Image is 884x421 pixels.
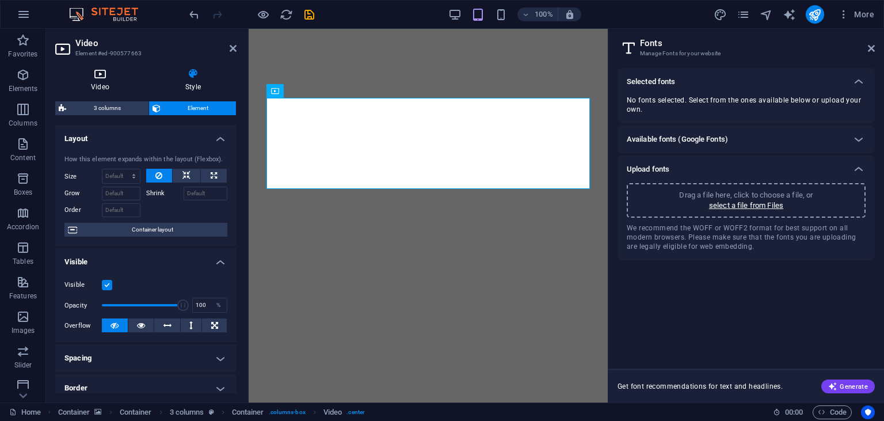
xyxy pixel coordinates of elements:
[9,291,37,301] p: Features
[12,326,35,335] p: Images
[302,7,316,21] button: save
[618,382,783,391] span: Get font recommendations for text and headlines.
[793,408,795,416] span: :
[64,302,102,309] label: Opacity
[535,7,553,21] h6: 100%
[618,155,875,183] div: Upload fonts
[81,223,224,237] span: Container layout
[120,405,152,419] span: Click to select. Double-click to edit
[75,38,237,48] h2: Video
[55,374,237,402] h4: Border
[10,153,36,162] p: Content
[64,187,102,200] label: Grow
[7,222,39,232] p: Accordion
[565,9,575,20] i: On resize automatically adjust zoom level to fit chosen device.
[75,48,214,59] h3: Element #ed-900577663
[64,278,102,292] label: Visible
[785,405,803,419] span: 00 00
[821,380,875,393] button: Generate
[828,382,868,391] span: Generate
[66,7,153,21] img: Editor Logo
[517,7,558,21] button: 100%
[14,188,33,197] p: Boxes
[14,361,32,370] p: Slider
[9,84,38,93] p: Elements
[58,405,90,419] span: Container
[188,8,201,21] i: Undo: Change video (Ctrl+Z)
[323,405,342,419] span: Click to select. Double-click to edit
[55,248,237,269] h4: Visible
[737,8,750,21] i: Pages (Ctrl+Alt+S)
[783,8,796,21] i: AI Writer
[184,187,228,200] input: Default
[164,101,233,115] span: Element
[102,187,140,200] input: Default
[808,8,821,21] i: Publish
[211,298,227,312] div: %
[13,257,33,266] p: Tables
[760,7,773,21] button: navigator
[760,8,773,21] i: Navigator
[9,405,41,419] a: Click to cancel selection. Double-click to open Pages
[737,7,750,21] button: pages
[94,409,101,415] i: This element contains a background
[232,405,264,419] span: Click to select. Double-click to edit
[627,223,866,251] span: We recommend the WOFF or WOFF2 format for best support on all modern browsers. Please make sure t...
[627,75,675,89] h6: Selected fonts
[640,38,875,48] h2: Fonts
[70,101,145,115] span: 3 columns
[714,8,727,21] i: Design (Ctrl+Alt+Y)
[64,223,227,237] button: Container layout
[170,405,204,419] span: Click to select. Double-click to edit
[627,132,728,146] h6: Available fonts (Google Fonts)
[55,344,237,372] h4: Spacing
[64,173,102,180] label: Size
[150,68,237,92] h4: Style
[783,7,797,21] button: text_generator
[838,9,874,20] span: More
[618,68,875,96] div: Selected fonts
[279,7,293,21] button: reload
[627,162,669,176] h6: Upload fonts
[806,5,824,24] button: publish
[818,405,847,419] span: Code
[256,7,270,21] button: Click here to leave preview mode and continue editing
[627,96,866,114] span: No fonts selected. Select from the ones available below or upload your own.
[64,155,227,165] div: How this element expands within the layout (Flexbox).
[679,190,813,200] p: Drag a file here, click to choose a file, or
[102,203,140,217] input: Default
[861,405,875,419] button: Usercentrics
[187,7,201,21] button: undo
[55,101,148,115] button: 3 columns
[709,200,783,211] p: select a file from Files
[303,8,316,21] i: Save (Ctrl+S)
[773,405,803,419] h6: Session time
[640,48,852,59] h3: Manage Fonts for your website
[64,319,102,333] label: Overflow
[346,405,365,419] span: . center
[280,8,293,21] i: Reload page
[55,125,237,146] h4: Layout
[714,7,727,21] button: design
[209,409,214,415] i: This element is a customizable preset
[55,68,150,92] h4: Video
[146,187,184,200] label: Shrink
[149,101,237,115] button: Element
[269,405,306,419] span: . columns-box
[9,119,37,128] p: Columns
[813,405,852,419] button: Code
[833,5,879,24] button: More
[618,126,875,153] div: Available fonts (Google Fonts)
[8,50,37,59] p: Favorites
[64,203,102,217] label: Order
[58,405,365,419] nav: breadcrumb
